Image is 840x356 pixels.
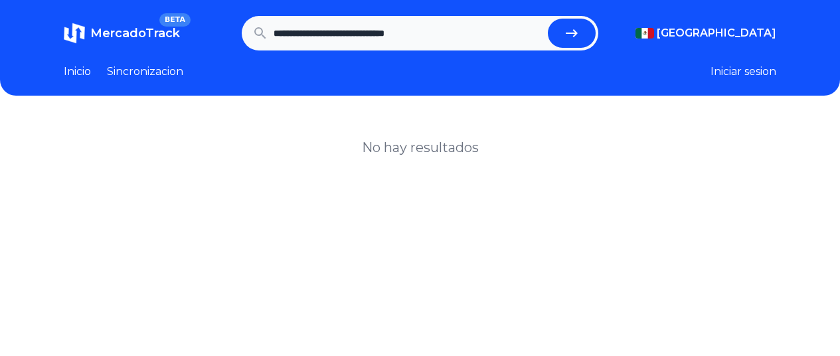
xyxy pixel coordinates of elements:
span: [GEOGRAPHIC_DATA] [657,25,776,41]
span: BETA [159,13,191,27]
img: MercadoTrack [64,23,85,44]
a: MercadoTrackBETA [64,23,180,44]
a: Inicio [64,64,91,80]
span: MercadoTrack [90,26,180,41]
button: [GEOGRAPHIC_DATA] [635,25,776,41]
img: Mexico [635,28,654,39]
h1: No hay resultados [362,138,479,157]
button: Iniciar sesion [711,64,776,80]
a: Sincronizacion [107,64,183,80]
